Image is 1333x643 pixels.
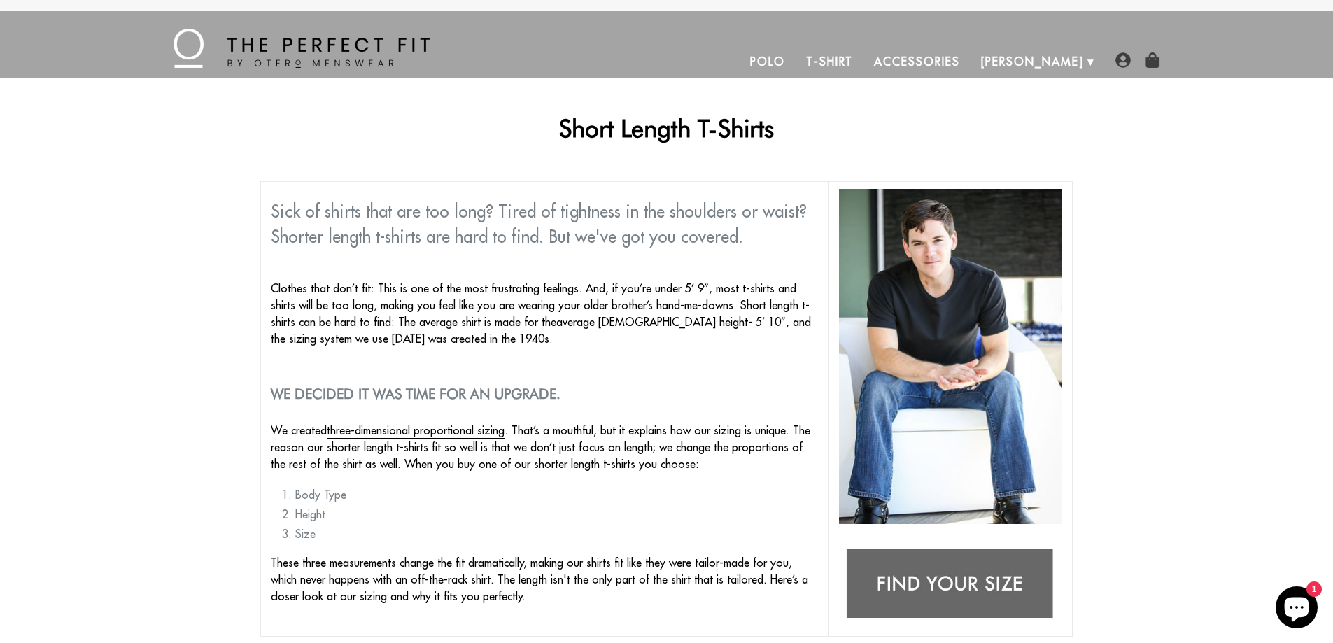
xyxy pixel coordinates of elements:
[174,29,430,68] img: The Perfect Fit - by Otero Menswear - Logo
[1145,52,1160,68] img: shopping-bag-icon.png
[971,45,1094,78] a: [PERSON_NAME]
[740,45,796,78] a: Polo
[796,45,863,78] a: T-Shirt
[271,422,819,472] p: We created . That’s a mouthful, but it explains how our sizing is unique. The reason our shorter ...
[556,315,748,330] a: average [DEMOGRAPHIC_DATA] height
[271,201,807,247] span: Sick of shirts that are too long? Tired of tightness in the shoulders or waist? Shorter length t-...
[839,541,1062,629] img: Find your size: tshirts for short guys
[839,189,1062,524] img: shorter length t shirts
[1115,52,1131,68] img: user-account-icon.png
[271,554,819,605] p: These three measurements change the fit dramatically, making our shirts fit like they were tailor...
[1271,586,1322,632] inbox-online-store-chat: Shopify online store chat
[260,113,1073,143] h1: Short Length T-Shirts
[327,423,505,439] a: three-dimensional proportional sizing
[295,486,819,503] li: Body Type
[863,45,970,78] a: Accessories
[295,525,819,542] li: Size
[295,506,819,523] li: Height
[271,386,819,402] h2: We decided it was time for an upgrade.
[271,280,819,347] p: Clothes that don’t fit: This is one of the most frustrating feelings. And, if you’re under 5’ 9”,...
